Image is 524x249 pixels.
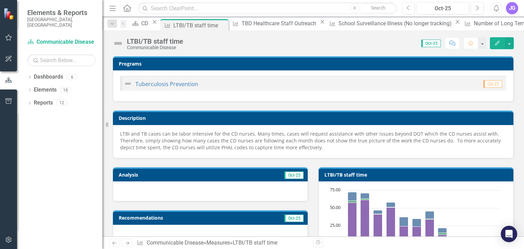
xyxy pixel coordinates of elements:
[483,80,502,88] span: Q3-25
[127,38,183,45] div: LTBI/TB staff time
[348,190,495,244] g: TB General Work, bar series 3 of 3 with 12 bars.
[361,200,369,244] path: Feb-25, 61.25. TB General Work.
[56,100,67,106] div: 12
[138,2,397,14] input: Search ClearPoint...
[119,115,510,121] h3: Description
[506,2,518,14] button: JG
[438,233,447,235] path: Aug-25, 2.75. Patient Education.
[242,19,318,28] div: TBD Healthcare Staff Outreach
[425,211,434,219] path: Jul-25, 10.25. Targeted Case Management.
[284,215,304,222] span: Oct-25
[412,227,421,244] path: Jun-25, 23.75. TB General Work.
[141,19,150,28] div: CD
[421,40,441,47] span: Oct-25
[60,87,71,93] div: 18
[173,21,227,30] div: LTBI/TB staff time
[399,226,408,244] path: May-25, 24.25. TB General Work.
[399,217,408,226] path: May-25, 13. Targeted Case Management.
[206,239,230,246] a: Measures
[67,74,77,80] div: 6
[3,7,16,20] img: ClearPoint Strategy
[147,239,204,246] a: Communicable Disease
[387,203,395,207] path: Apr-25, 6.75. Targeted Case Management.
[371,5,385,11] span: Search
[387,208,395,244] path: Apr-25, 50.75. TB General Work.
[120,130,506,151] p: LTBI and TB cases can be labor intensive for the CD nurses. Many times, cases will request assist...
[137,239,308,247] div: » »
[130,19,150,28] a: CD
[330,222,340,228] text: 25.00
[361,199,369,200] path: Feb-25, 2. Patient Education.
[338,19,453,28] div: School Surveillance Illness (No longer tracking)
[425,220,434,244] path: Jul-25, 34. TB General Work.
[361,193,369,199] path: Feb-25, 7.75. Targeted Case Management.
[501,226,517,242] div: Open Intercom Messenger
[119,215,246,220] h3: Recommendations
[327,19,453,28] a: School Surveillance Illness (No longer tracking)
[284,171,304,179] span: Oct-25
[348,201,357,203] path: Jan-25, 2.75. Patient Education.
[348,203,357,244] path: Jan-25, 57.5. TB General Work.
[127,45,183,50] div: Communicable Disease
[417,2,469,14] button: Oct-25
[27,9,96,17] span: Elements & Reports
[233,239,277,246] div: LTBI/TB staff time
[348,192,357,201] path: Jan-25, 12. Targeted Case Management.
[34,99,53,107] a: Reports
[34,73,63,81] a: Dashboards
[330,186,340,193] text: 75.00
[438,228,447,233] path: Aug-25, 7. Targeted Case Management.
[361,3,395,13] button: Search
[119,61,510,66] h3: Programs
[27,54,96,66] input: Search Below...
[330,204,340,210] text: 50.00
[324,172,510,177] h3: LTBI/TB staff time
[119,172,210,177] h3: Analysis
[27,17,96,28] small: [GEOGRAPHIC_DATA], [GEOGRAPHIC_DATA]
[113,38,123,49] img: Not Defined
[230,19,318,28] a: TBD Healthcare Staff Outreach
[135,80,198,88] a: Tuberculosis Prevention
[374,210,382,214] path: Mar-25, 5.25. Targeted Case Management.
[374,215,382,244] path: Mar-25, 41. TB General Work.
[27,38,96,46] a: Communicable Disease
[124,80,132,88] img: Not Defined
[412,219,421,227] path: Jun-25, 11.25. Targeted Case Management.
[34,86,57,94] a: Elements
[419,4,467,13] div: Oct-25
